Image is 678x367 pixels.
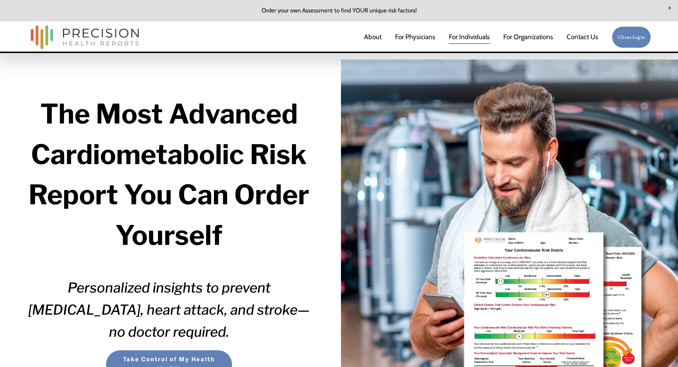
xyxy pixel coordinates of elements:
strong: The Most Advanced Cardiometabolic Risk Report You Can Order Yourself [28,98,315,252]
span: For Organizations [503,30,553,44]
a: folder dropdown [503,30,553,45]
a: Contact Us [567,30,598,45]
a: About [364,30,382,45]
a: Client Login [612,26,651,48]
em: Personalized insights to prevent [MEDICAL_DATA], heart attack, and stroke—no doctor required. [28,279,310,340]
a: For Physicians [395,30,435,45]
a: For Individuals [449,30,490,45]
img: Precision Health Reports [27,22,142,52]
